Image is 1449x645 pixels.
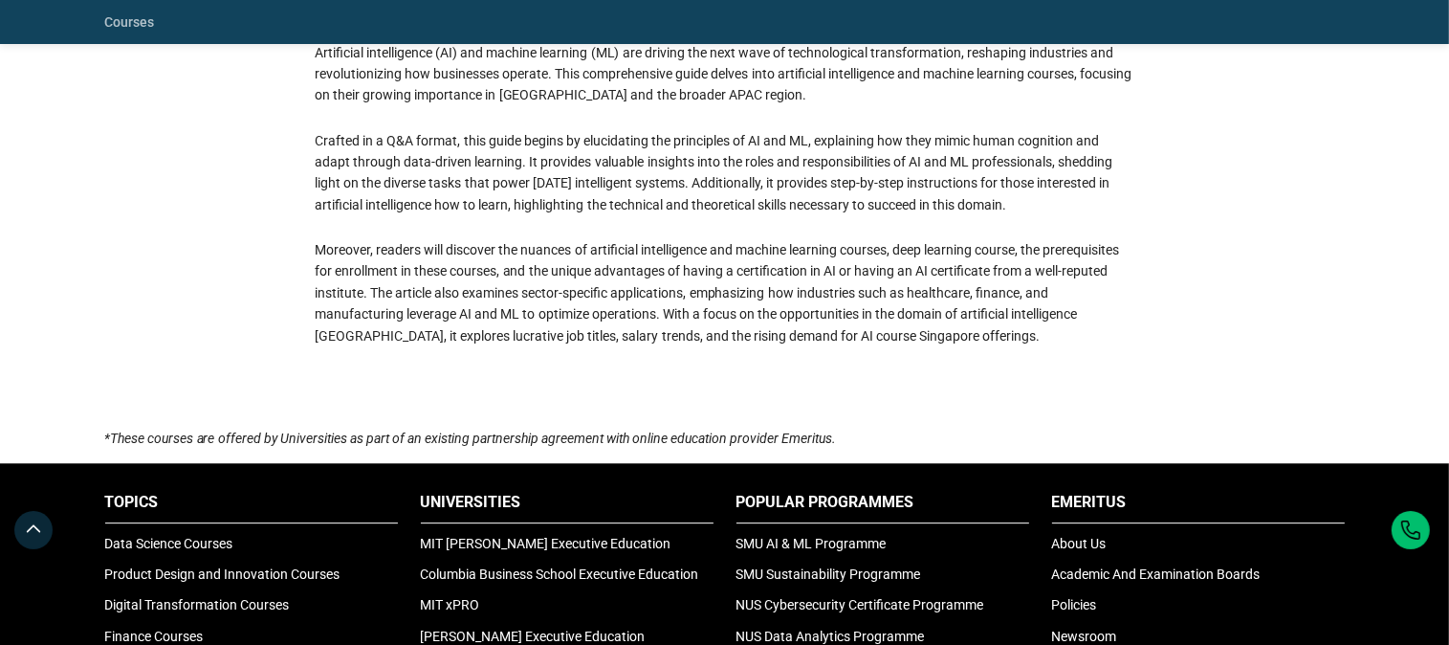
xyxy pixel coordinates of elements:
a: MIT [PERSON_NAME] Executive Education [421,536,671,551]
a: Digital Transformation Courses [105,597,290,612]
a: Academic And Examination Boards [1052,567,1261,582]
a: SMU Sustainability Programme [736,567,921,582]
a: Policies [1052,597,1097,612]
p: Crafted in a Q&A format, this guide begins by elucidating the principles of AI and ML, explaining... [316,130,1134,216]
i: *These courses are offered by Universities as part of an existing partnership agreement with onli... [105,431,836,446]
p: Artificial intelligence (AI) and machine learning (ML) are driving the next wave of technological... [316,42,1134,106]
a: [PERSON_NAME] Executive Education [421,629,646,644]
a: NUS Cybersecurity Certificate Programme [736,597,984,612]
p: Moreover, readers will discover the nuances of artificial intelligence and machine learning cours... [316,239,1134,346]
a: Product Design and Innovation Courses [105,567,340,582]
a: Finance Courses [105,629,204,644]
a: Newsroom [1052,629,1117,644]
a: Data Science Courses [105,536,233,551]
a: MIT xPRO [421,597,480,612]
a: About Us [1052,536,1107,551]
a: NUS Data Analytics Programme [736,629,925,644]
a: Columbia Business School Executive Education [421,567,699,582]
a: SMU AI & ML Programme [736,536,887,551]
